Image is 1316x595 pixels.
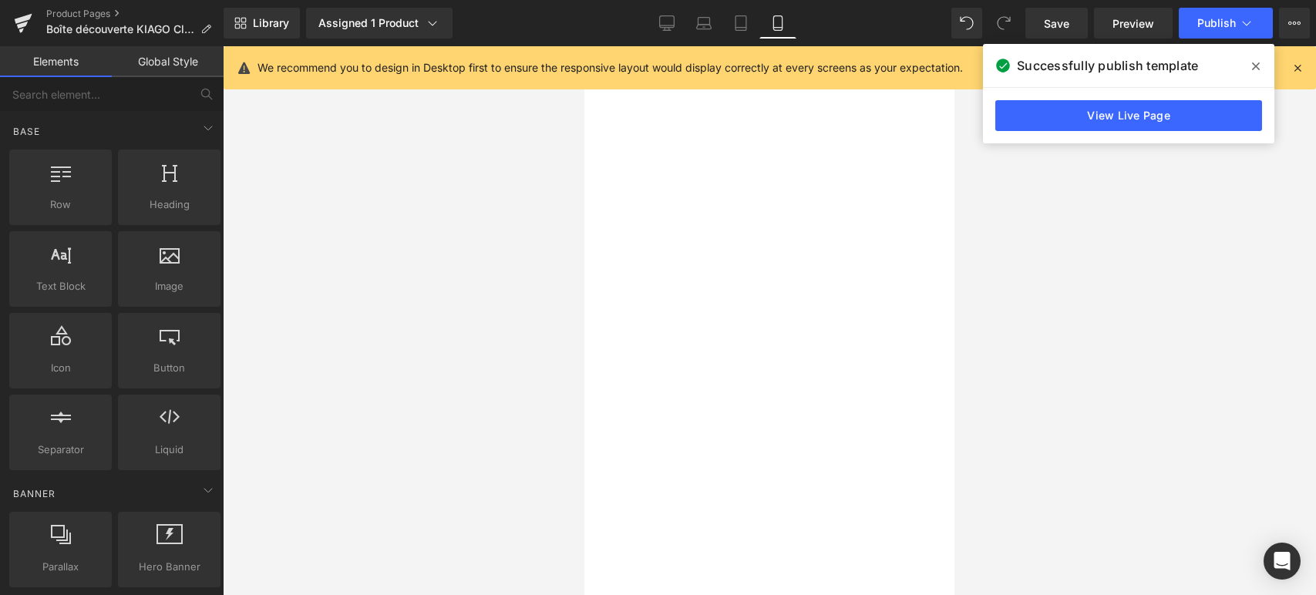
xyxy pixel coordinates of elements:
button: Publish [1179,8,1273,39]
span: Heading [123,197,216,213]
div: Assigned 1 Product [318,15,440,31]
span: Icon [14,360,107,376]
a: Product Pages [46,8,224,20]
span: Preview [1112,15,1154,32]
a: Global Style [112,46,224,77]
span: Text Block [14,278,107,294]
button: More [1279,8,1310,39]
span: Publish [1197,17,1236,29]
span: Banner [12,486,57,501]
span: Boîte découverte KIAGO Classique + vegan 2025 aout [46,23,194,35]
div: Open Intercom Messenger [1264,543,1301,580]
button: Redo [988,8,1019,39]
a: Tablet [722,8,759,39]
span: Image [123,278,216,294]
span: Row [14,197,107,213]
span: Save [1044,15,1069,32]
a: Desktop [648,8,685,39]
span: Library [253,16,289,30]
span: Successfully publish template [1017,56,1198,75]
span: Hero Banner [123,559,216,575]
span: Parallax [14,559,107,575]
span: Separator [14,442,107,458]
span: Liquid [123,442,216,458]
a: New Library [224,8,300,39]
span: Base [12,124,42,139]
a: Preview [1094,8,1173,39]
a: Mobile [759,8,796,39]
a: Laptop [685,8,722,39]
p: We recommend you to design in Desktop first to ensure the responsive layout would display correct... [257,59,963,76]
button: Undo [951,8,982,39]
span: Button [123,360,216,376]
a: View Live Page [995,100,1262,131]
